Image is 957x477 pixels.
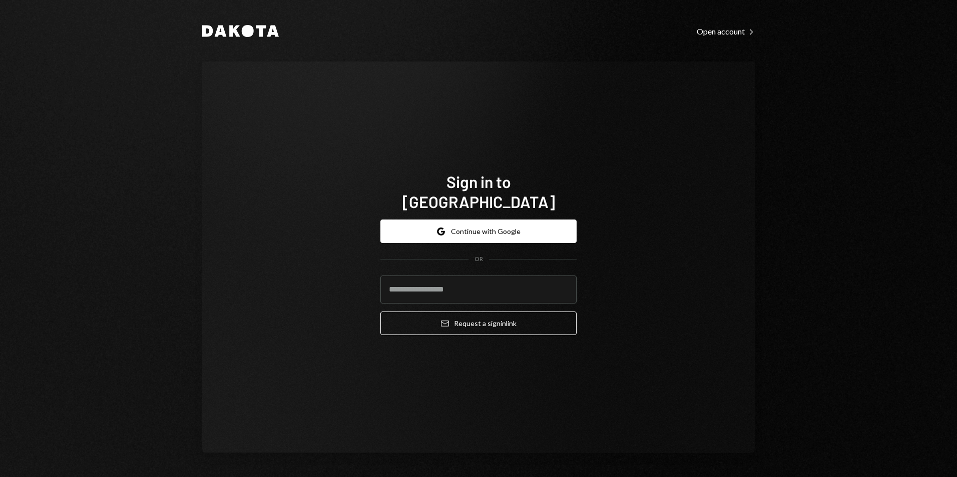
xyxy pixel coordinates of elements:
[380,219,577,243] button: Continue with Google
[697,26,755,36] div: Open account
[380,311,577,335] button: Request a signinlink
[474,255,483,263] div: OR
[380,171,577,211] h1: Sign in to [GEOGRAPHIC_DATA]
[697,25,755,36] a: Open account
